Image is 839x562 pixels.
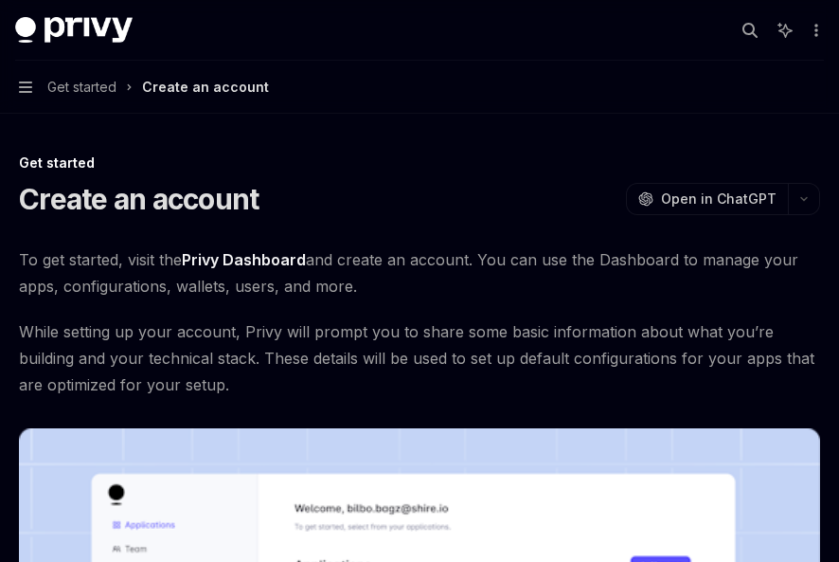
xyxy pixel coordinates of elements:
span: While setting up your account, Privy will prompt you to share some basic information about what y... [19,318,820,398]
button: Open in ChatGPT [626,183,788,215]
div: Get started [19,154,820,172]
img: dark logo [15,17,133,44]
span: To get started, visit the and create an account. You can use the Dashboard to manage your apps, c... [19,246,820,299]
button: More actions [805,17,824,44]
span: Get started [47,76,116,99]
span: Open in ChatGPT [661,190,777,208]
a: Privy Dashboard [182,250,306,270]
h1: Create an account [19,182,259,216]
div: Create an account [142,76,269,99]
